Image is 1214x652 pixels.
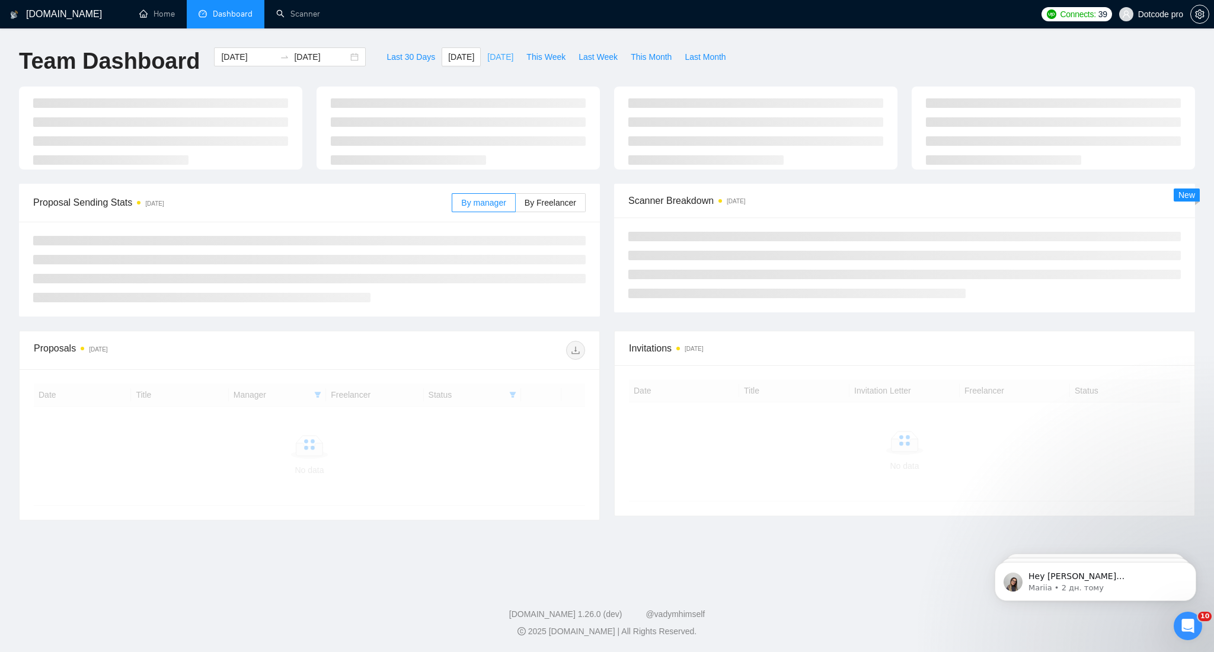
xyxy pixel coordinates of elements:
[509,609,622,619] a: [DOMAIN_NAME] 1.26.0 (dev)
[1174,612,1202,640] iframe: Intercom live chat
[221,50,275,63] input: Start date
[199,9,207,18] span: dashboard
[624,47,678,66] button: This Month
[33,195,452,210] span: Proposal Sending Stats
[145,200,164,207] time: [DATE]
[520,47,572,66] button: This Week
[1190,5,1209,24] button: setting
[526,50,566,63] span: This Week
[1178,190,1195,200] span: New
[294,50,348,63] input: End date
[9,625,1205,638] div: 2025 [DOMAIN_NAME] | All Rights Reserved.
[386,50,435,63] span: Last 30 Days
[685,346,703,352] time: [DATE]
[629,341,1180,356] span: Invitations
[1122,10,1130,18] span: user
[1060,8,1095,21] span: Connects:
[1098,8,1107,21] span: 39
[213,9,253,19] span: Dashboard
[631,50,672,63] span: This Month
[487,50,513,63] span: [DATE]
[628,193,1181,208] span: Scanner Breakdown
[678,47,732,66] button: Last Month
[461,198,506,207] span: By manager
[276,9,320,19] a: searchScanner
[19,47,200,75] h1: Team Dashboard
[448,50,474,63] span: [DATE]
[1191,9,1209,19] span: setting
[280,52,289,62] span: swap-right
[579,50,618,63] span: Last Week
[572,47,624,66] button: Last Week
[727,198,745,204] time: [DATE]
[646,609,705,619] a: @vadymhimself
[1190,9,1209,19] a: setting
[34,341,309,360] div: Proposals
[517,627,526,635] span: copyright
[139,9,175,19] a: homeHome
[525,198,576,207] span: By Freelancer
[685,50,726,63] span: Last Month
[442,47,481,66] button: [DATE]
[10,5,18,24] img: logo
[1198,612,1212,621] span: 10
[977,537,1214,620] iframe: Intercom notifications повідомлення
[1047,9,1056,19] img: upwork-logo.png
[280,52,289,62] span: to
[89,346,107,353] time: [DATE]
[380,47,442,66] button: Last 30 Days
[481,47,520,66] button: [DATE]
